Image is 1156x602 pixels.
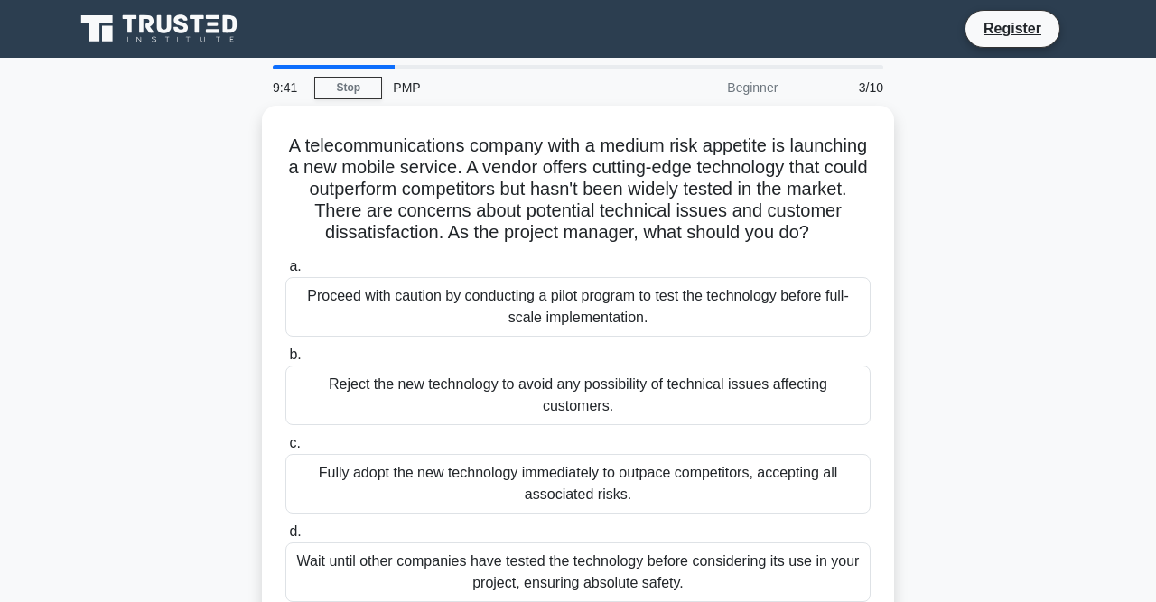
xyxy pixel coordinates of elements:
div: PMP [382,69,630,106]
div: Fully adopt the new technology immediately to outpace competitors, accepting all associated risks. [285,454,871,514]
div: Beginner [630,69,788,106]
span: d. [289,523,301,539]
div: Wait until other companies have tested the technology before considering its use in your project,... [285,542,871,602]
div: Proceed with caution by conducting a pilot program to test the technology before full-scale imple... [285,277,871,337]
h5: A telecommunications company with a medium risk appetite is launching a new mobile service. A ven... [284,134,872,245]
span: a. [289,258,301,273]
a: Stop [314,77,382,99]
span: c. [289,435,300,450]
a: Register [973,17,1052,40]
span: b. [289,347,301,362]
div: 9:41 [262,69,314,106]
div: 3/10 [788,69,894,106]
div: Reject the new technology to avoid any possibility of technical issues affecting customers. [285,366,871,425]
